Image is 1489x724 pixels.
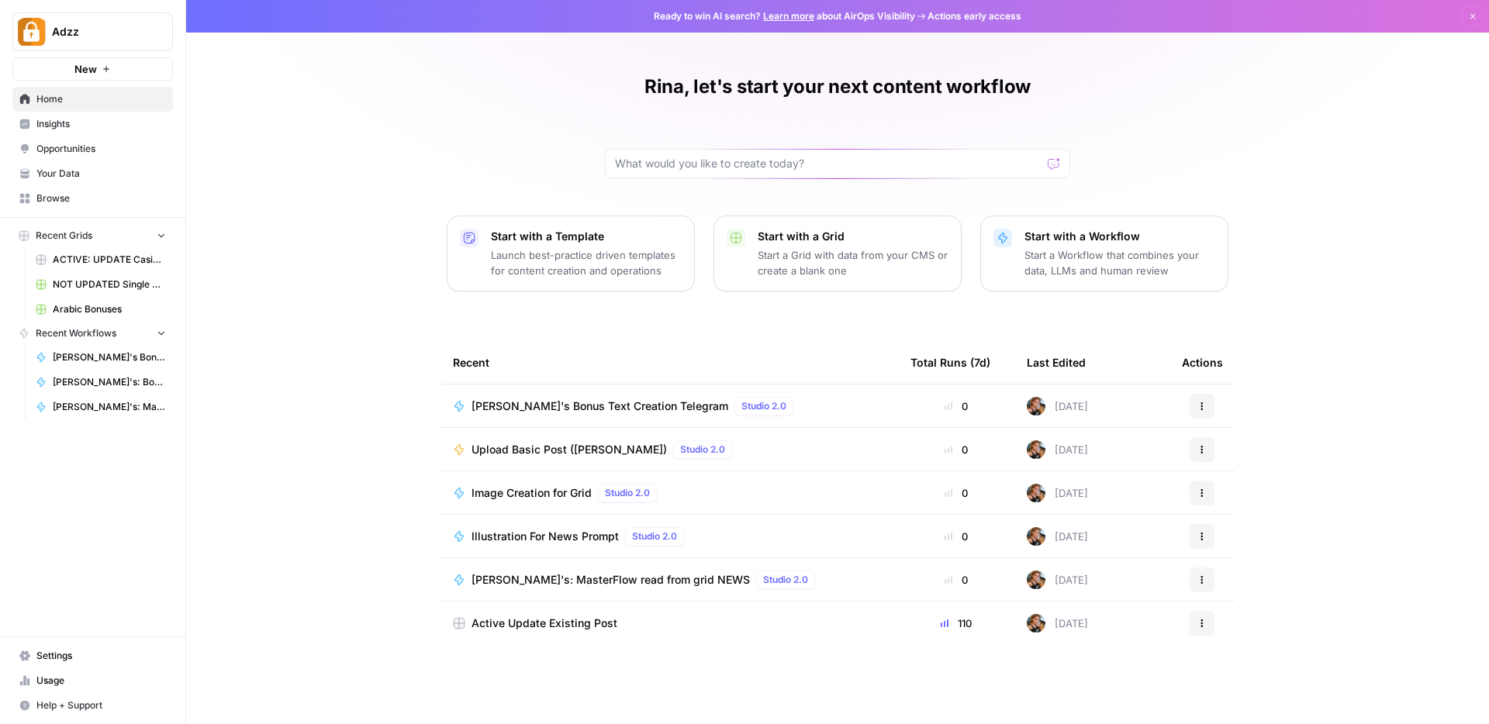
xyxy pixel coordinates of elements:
[1027,484,1088,502] div: [DATE]
[74,61,97,77] span: New
[472,485,592,501] span: Image Creation for Grid
[29,370,173,395] a: [PERSON_NAME]'s: Bonuses Search
[758,247,948,278] p: Start a Grid with data from your CMS or create a blank one
[605,486,650,500] span: Studio 2.0
[36,191,166,205] span: Browse
[36,92,166,106] span: Home
[29,345,173,370] a: [PERSON_NAME]'s Bonus Text Creation + Language
[453,615,886,631] a: Active Update Existing Post
[53,350,166,364] span: [PERSON_NAME]'s Bonus Text Creation + Language
[12,186,173,211] a: Browse
[980,215,1228,291] button: Start with a WorkflowStart a Workflow that combines your data, LLMs and human review
[1027,527,1088,546] div: [DATE]
[910,572,1002,588] div: 0
[18,18,46,46] img: Adzz Logo
[928,9,1021,23] span: Actions early access
[36,674,166,688] span: Usage
[1027,397,1088,415] div: [DATE]
[36,649,166,663] span: Settings
[12,136,173,161] a: Opportunities
[472,442,667,457] span: Upload Basic Post ([PERSON_NAME])
[763,10,814,22] a: Learn more
[1027,397,1045,415] img: nwfydx8388vtdjnj28izaazbsiv8
[53,375,166,389] span: [PERSON_NAME]'s: Bonuses Search
[12,161,173,186] a: Your Data
[910,442,1002,457] div: 0
[491,229,682,244] p: Start with a Template
[1027,440,1045,459] img: nwfydx8388vtdjnj28izaazbsiv8
[12,87,173,112] a: Home
[1027,571,1045,589] img: nwfydx8388vtdjnj28izaazbsiv8
[472,572,750,588] span: [PERSON_NAME]'s: MasterFlow read from grid NEWS
[36,698,166,712] span: Help + Support
[632,529,677,543] span: Studio 2.0
[453,571,886,589] a: [PERSON_NAME]'s: MasterFlow read from grid NEWSStudio 2.0
[53,253,166,267] span: ACTIVE: UPDATE Casino Reviews
[758,229,948,244] p: Start with a Grid
[12,57,173,81] button: New
[1024,229,1215,244] p: Start with a Workflow
[29,297,173,322] a: Arabic Bonuses
[1027,341,1086,384] div: Last Edited
[654,9,915,23] span: Ready to win AI search? about AirOps Visibility
[472,615,617,631] span: Active Update Existing Post
[741,399,786,413] span: Studio 2.0
[1024,247,1215,278] p: Start a Workflow that combines your data, LLMs and human review
[12,12,173,51] button: Workspace: Adzz
[1027,527,1045,546] img: nwfydx8388vtdjnj28izaazbsiv8
[472,398,728,414] span: [PERSON_NAME]'s Bonus Text Creation Telegram
[1027,571,1088,589] div: [DATE]
[12,112,173,136] a: Insights
[12,668,173,693] a: Usage
[29,395,173,419] a: [PERSON_NAME]'s: MasterFlow CasinosHub
[1027,614,1045,633] img: nwfydx8388vtdjnj28izaazbsiv8
[453,341,886,384] div: Recent
[910,485,1002,501] div: 0
[36,229,92,243] span: Recent Grids
[763,573,808,587] span: Studio 2.0
[52,24,146,40] span: Adzz
[453,397,886,415] a: [PERSON_NAME]'s Bonus Text Creation TelegramStudio 2.0
[910,398,1002,414] div: 0
[453,527,886,546] a: Illustration For News PromptStudio 2.0
[1027,484,1045,502] img: nwfydx8388vtdjnj28izaazbsiv8
[53,278,166,291] span: NOT UPDATED Single Bonus Creation
[680,443,725,457] span: Studio 2.0
[29,272,173,297] a: NOT UPDATED Single Bonus Creation
[36,326,116,340] span: Recent Workflows
[12,643,173,668] a: Settings
[910,615,1002,631] div: 110
[644,74,1031,99] h1: Rina, let's start your next content workflow
[910,341,990,384] div: Total Runs (7d)
[453,484,886,502] a: Image Creation for GridStudio 2.0
[36,142,166,156] span: Opportunities
[910,529,1002,544] div: 0
[447,215,695,291] button: Start with a TemplateLaunch best-practice driven templates for content creation and operations
[615,156,1042,171] input: What would you like to create today?
[1027,614,1088,633] div: [DATE]
[12,693,173,718] button: Help + Support
[1027,440,1088,459] div: [DATE]
[12,322,173,345] button: Recent Workflows
[453,440,886,459] a: Upload Basic Post ([PERSON_NAME])Studio 2.0
[491,247,682,278] p: Launch best-practice driven templates for content creation and operations
[713,215,962,291] button: Start with a GridStart a Grid with data from your CMS or create a blank one
[472,529,619,544] span: Illustration For News Prompt
[12,224,173,247] button: Recent Grids
[36,167,166,181] span: Your Data
[29,247,173,272] a: ACTIVE: UPDATE Casino Reviews
[53,400,166,414] span: [PERSON_NAME]'s: MasterFlow CasinosHub
[53,302,166,316] span: Arabic Bonuses
[36,117,166,131] span: Insights
[1182,341,1223,384] div: Actions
